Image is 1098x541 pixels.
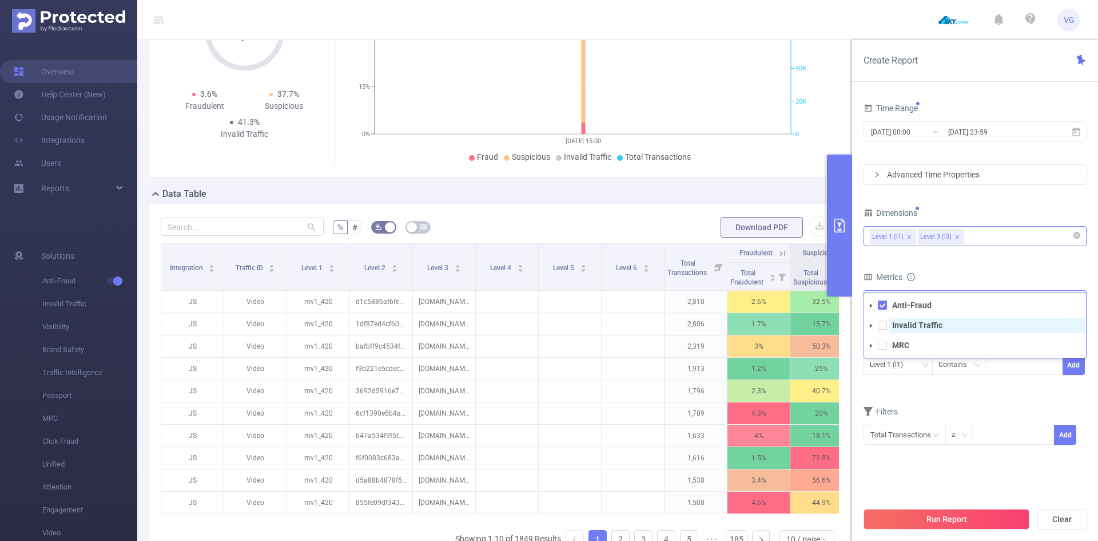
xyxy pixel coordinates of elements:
strong: MRC [892,341,909,350]
a: Users [14,152,61,175]
p: JS [161,402,224,424]
span: Filters [864,407,898,416]
p: 40.7% [790,380,853,402]
p: 647a534f9f5fb9ced25ee7db57ef9c72 [350,425,412,447]
p: [DOMAIN_NAME] [413,291,475,313]
p: mv1_420 [287,335,349,357]
i: icon: close [954,234,960,241]
div: Suspicious [245,100,324,112]
p: Video [224,492,287,514]
p: 20% [790,402,853,424]
span: Traffic ID [236,264,265,272]
div: Sort [580,263,587,270]
p: mv1_420 [287,313,349,335]
span: Traffic Intelligence [42,361,137,384]
i: icon: caret-up [269,263,275,266]
i: icon: caret-down [868,323,874,329]
p: f6f0083c683a0bc50a5181a0ed6e803f [350,447,412,469]
i: icon: caret-up [454,263,460,266]
span: Level 5 [553,264,576,272]
i: icon: caret-up [643,263,649,266]
p: [DOMAIN_NAME][GEOGRAPHIC_DATA] [413,402,475,424]
img: Protected Media [12,9,125,33]
span: Level 4 [490,264,513,272]
div: Fraudulent [165,100,245,112]
span: Reports [41,184,69,193]
button: Download PDF [721,217,803,238]
span: Suspicious [802,249,836,257]
span: Engagement [42,499,137,522]
div: Sort [268,263,275,270]
input: Search... [161,218,324,236]
i: icon: right [873,171,880,178]
span: MRC [42,407,137,430]
span: Solutions [41,244,74,267]
i: icon: caret-down [209,267,215,271]
p: f9b221e5cdec4130f79b98db39eb4699 [350,358,412,380]
i: icon: info-circle [907,273,915,281]
button: Run Report [864,509,1029,530]
p: mv1_420 [287,358,349,380]
p: JS [161,492,224,514]
p: mv1_420 [287,492,349,514]
span: Time Range [864,104,918,113]
p: 4.3% [727,402,790,424]
p: bafbff9c4534fe4b5c7154552a491ba1 [350,335,412,357]
p: [DOMAIN_NAME] [413,492,475,514]
div: Sort [208,263,215,270]
p: [DOMAIN_NAME] [413,447,475,469]
div: ≥ [952,425,964,444]
span: Metrics [864,273,902,282]
span: Invalid Traffic [564,152,611,161]
span: Integration [170,264,205,272]
p: 3692d5916e70b59898c78838e5ceee95 [350,380,412,402]
i: icon: close-circle [1073,232,1080,239]
p: JS [161,380,224,402]
p: JS [161,313,224,335]
p: 4% [727,425,790,447]
span: Suspicious [512,152,550,161]
p: 72.8% [790,447,853,469]
input: Start date [870,124,962,140]
p: [DOMAIN_NAME] [413,358,475,380]
p: d5a88b4878f5e0e89f2c134a83f4797b [350,469,412,491]
div: Level 1 (l1) [872,230,904,244]
i: icon: caret-up [328,263,335,266]
p: 2,810 [665,291,727,313]
p: JS [161,335,224,357]
a: Help Center (New) [14,83,106,106]
div: Sort [517,263,524,270]
p: mv1_420 [287,469,349,491]
i: Filter menu [711,244,727,290]
p: 1.2% [727,358,790,380]
span: 41.3% [238,117,260,127]
p: 2.3% [727,380,790,402]
p: Video [224,402,287,424]
p: JS [161,358,224,380]
span: Invalid Traffic [42,293,137,315]
span: Fraudulent [739,249,773,257]
div: Sort [769,273,776,279]
p: 1,538 [665,469,727,491]
i: icon: caret-down [269,267,275,271]
span: Dimensions [864,208,917,218]
i: icon: down [922,362,929,370]
p: 3% [727,335,790,357]
a: Integrations [14,129,85,152]
p: 6cf1390e5b4a0b6b52b4ade9f2d9122a [350,402,412,424]
span: Anti-Fraud [42,270,137,293]
p: Video [224,425,287,447]
p: JS [161,469,224,491]
tspan: 0 [795,131,799,138]
li: Level 3 (l3) [918,229,964,244]
button: Clear [1037,509,1087,530]
i: icon: caret-down [580,267,586,271]
tspan: 0% [362,131,370,138]
span: Level 3 [427,264,450,272]
span: Level 1 [301,264,324,272]
i: icon: close [906,234,912,241]
span: Click Fraud [42,430,137,453]
div: icon: rightAdvanced Time Properties [864,165,1086,184]
span: Total Transactions [667,259,709,277]
p: 32.5% [790,291,853,313]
